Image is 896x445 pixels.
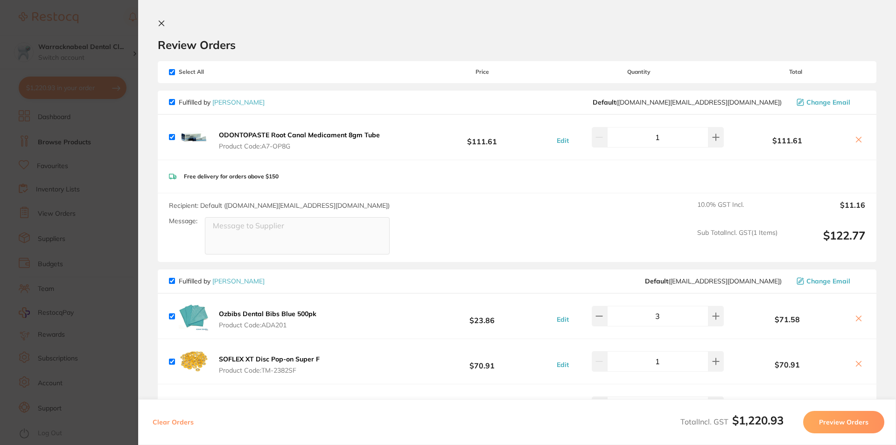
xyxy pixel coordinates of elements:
[645,277,782,285] span: save@adamdental.com.au
[179,392,209,422] img: cHphbW9tZw
[554,136,572,145] button: Edit
[179,122,209,152] img: c2ZsaDk1dg
[413,69,552,75] span: Price
[806,99,850,106] span: Change Email
[219,131,380,139] b: ODONTOPASTE Root Canal Medicament 8gm Tube
[726,360,848,369] b: $70.91
[645,277,668,285] b: Default
[150,411,196,433] button: Clear Orders
[169,201,390,210] span: Recipient: Default ( [DOMAIN_NAME][EMAIL_ADDRESS][DOMAIN_NAME] )
[732,413,784,427] b: $1,220.93
[219,310,316,318] b: Ozbibs Dental Bibs Blue 500pk
[726,136,848,145] b: $111.61
[697,201,777,221] span: 10.0 % GST Incl.
[785,201,865,221] output: $11.16
[169,69,262,75] span: Select All
[794,98,865,106] button: Change Email
[413,308,552,325] b: $23.86
[179,301,209,331] img: b2dvZXY3dg
[169,217,197,225] label: Message:
[726,69,865,75] span: Total
[179,99,265,106] p: Fulfilled by
[554,360,572,369] button: Edit
[219,367,320,374] span: Product Code: TM-2382SF
[593,99,782,106] span: customer.care@henryschein.com.au
[179,277,265,285] p: Fulfilled by
[806,277,850,285] span: Change Email
[216,355,322,374] button: SOFLEX XT Disc Pop-on Super F Product Code:TM-2382SF
[680,417,784,426] span: Total Incl. GST
[726,315,848,324] b: $71.58
[158,38,876,52] h2: Review Orders
[219,142,380,150] span: Product Code: A7-OP8G
[216,310,319,329] button: Ozbibs Dental Bibs Blue 500pk Product Code:ADA201
[794,277,865,285] button: Change Email
[803,411,884,433] button: Preview Orders
[785,229,865,254] output: $122.77
[212,98,265,106] a: [PERSON_NAME]
[593,98,616,106] b: Default
[552,69,726,75] span: Quantity
[212,277,265,285] a: [PERSON_NAME]
[697,229,777,254] span: Sub Total Incl. GST ( 1 Items)
[413,398,552,416] b: $35.45
[413,128,552,146] b: $111.61
[184,173,279,180] p: Free delivery for orders above $150
[216,131,383,150] button: ODONTOPASTE Root Canal Medicament 8gm Tube Product Code:A7-OP8G
[219,321,316,329] span: Product Code: ADA201
[413,353,552,370] b: $70.91
[554,315,572,324] button: Edit
[179,346,209,376] img: bWhjbXE1aw
[219,355,320,363] b: SOFLEX XT Disc Pop-on Super F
